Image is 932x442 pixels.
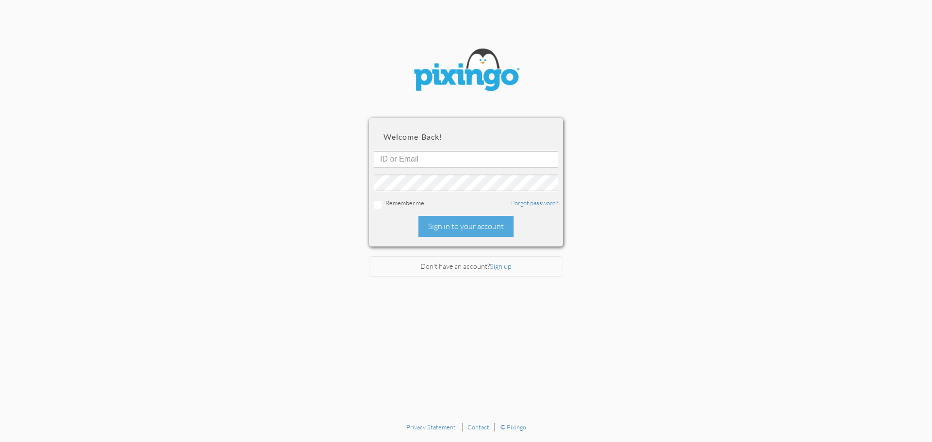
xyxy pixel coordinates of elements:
a: Contact [467,423,489,431]
img: pixingo logo [408,44,524,98]
div: Sign in to your account [418,216,514,237]
div: Don't have an account? [369,256,563,277]
a: Sign up [490,262,512,270]
h2: Welcome back! [383,132,549,141]
a: © Pixingo [500,423,526,431]
a: Forgot password? [511,199,558,207]
div: Remember me [374,198,558,209]
a: Privacy Statement [406,423,456,431]
input: ID or Email [374,151,558,167]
